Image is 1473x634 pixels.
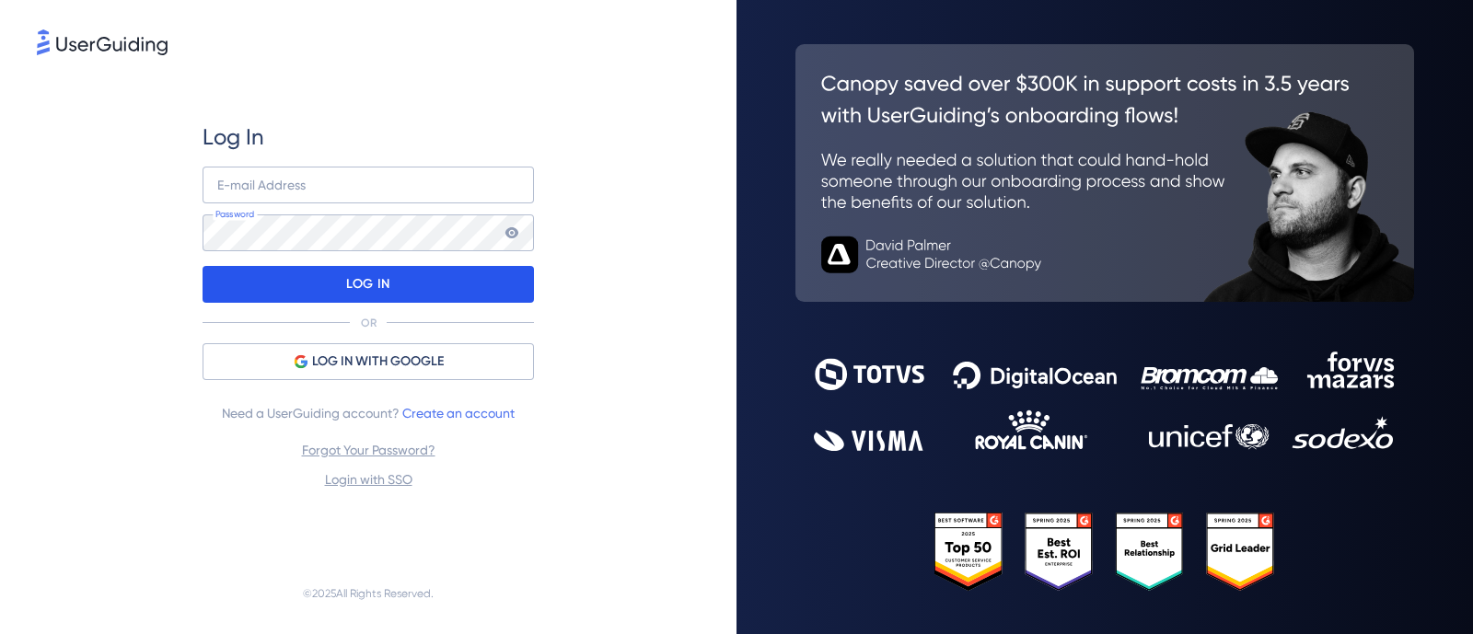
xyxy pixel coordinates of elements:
span: Need a UserGuiding account? [222,402,515,424]
img: 9302ce2ac39453076f5bc0f2f2ca889b.svg [814,352,1396,451]
img: 8faab4ba6bc7696a72372aa768b0286c.svg [37,29,168,55]
p: LOG IN [346,270,389,299]
a: Login with SSO [325,472,412,487]
input: example@company.com [203,167,534,203]
span: LOG IN WITH GOOGLE [312,351,444,373]
a: Forgot Your Password? [302,443,435,457]
img: 26c0aa7c25a843aed4baddd2b5e0fa68.svg [795,44,1414,303]
span: Log In [203,122,264,152]
a: Create an account [402,406,515,421]
p: OR [361,316,377,330]
span: © 2025 All Rights Reserved. [303,582,434,605]
img: 25303e33045975176eb484905ab012ff.svg [934,513,1275,590]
